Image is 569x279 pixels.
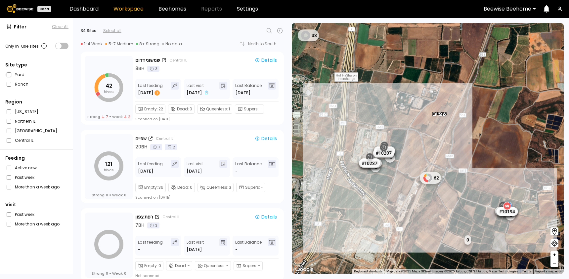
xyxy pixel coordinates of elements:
span: – [553,259,556,267]
div: שמשוני דרום [135,57,160,64]
a: Settings [237,6,258,12]
label: More than a week ago [15,183,60,190]
button: Details [252,213,280,221]
div: 7 BH [135,222,145,229]
div: # 10207 [373,149,394,157]
div: 3 [147,222,159,228]
span: + [552,251,556,259]
span: 0 [124,193,126,197]
div: Last visit [187,238,204,253]
span: 0 [106,193,108,197]
div: שפיים [432,103,447,117]
label: [US_STATE] [15,108,38,115]
button: Details [252,134,280,143]
tspan: hives [104,167,114,173]
div: Last feeding [138,82,163,96]
div: 2 [165,144,177,150]
div: - [138,246,141,253]
label: Northern IL [15,118,35,125]
div: Feeding [5,155,68,162]
div: 8 BH [135,65,145,72]
div: 33 [298,29,319,41]
span: Map data ©2025 Mapa GISrael Imagery ©2025 Airbus, CNES / Airbus, Maxar Technologies [386,269,518,273]
div: 7 [150,144,162,150]
span: Empty : [144,184,158,190]
span: Supers : [242,263,257,269]
div: Only in-use sites [5,42,48,50]
span: Clear All [52,24,68,30]
span: Filter [14,23,26,30]
span: Queenless : [206,106,228,112]
span: [DATE] [187,90,202,96]
button: Details [252,56,280,64]
span: - [258,263,260,269]
span: [DATE] [187,246,202,253]
span: - [261,184,263,190]
img: Google [293,265,315,274]
div: Strong Weak [92,271,126,276]
span: [DATE] [235,90,250,96]
div: Last visit [187,82,210,96]
div: # 10194 [497,207,518,216]
span: 0 [106,271,108,276]
span: Queenless : [206,184,228,190]
label: [GEOGRAPHIC_DATA] [15,127,57,134]
label: Past week [15,174,34,181]
div: Strong Weak [92,193,126,197]
span: 2 [124,114,130,119]
span: - [188,263,190,269]
div: Last Balance [235,238,262,253]
div: Region [5,99,68,105]
span: 0 [124,271,126,276]
label: More than a week ago [15,220,60,227]
span: Supers : [245,184,260,190]
span: Empty : [144,106,158,112]
div: 62 [420,172,441,184]
div: Beta [37,6,51,12]
div: 20 BH [135,143,148,150]
div: Last visit [187,160,204,175]
div: Strong Weak [87,114,130,119]
span: Reports [201,6,222,12]
label: Active now [15,164,37,171]
span: 22 [158,106,163,112]
div: רפת צפון [135,214,153,220]
div: 3 [147,66,159,72]
label: Yard [15,71,24,78]
tspan: 121 [105,160,112,168]
span: 0 [158,263,161,269]
span: Queenless : [204,263,226,269]
div: Central IL [156,136,173,141]
div: No data [162,41,182,47]
div: Visit [5,201,68,208]
div: Last feeding [138,160,163,175]
div: Central IL [162,214,180,219]
div: Not scanned [135,273,159,278]
span: 3 [229,184,231,190]
div: Last feeding [138,238,163,253]
span: - [235,168,238,175]
a: Dashboard [69,6,99,12]
img: Beewise logo [7,4,33,13]
div: שפיים [135,135,147,142]
a: Beehomes [158,6,186,12]
span: Supers : [244,106,259,112]
label: Central IL [15,137,33,144]
span: 0 [190,184,193,190]
div: Select all [103,28,121,34]
div: 5-7 Medium [105,41,133,47]
div: 34 Sites [81,28,96,34]
div: 8+ Strong [136,41,159,47]
span: - [259,106,262,112]
div: # 10237 [359,159,380,168]
label: Ranch [15,81,28,88]
span: 1 [229,106,230,112]
span: Dead : [177,184,189,190]
div: 0 [464,235,471,245]
a: Report a map error [535,269,562,273]
span: - [226,263,229,269]
span: Dead : [177,106,189,112]
span: 7 [102,114,108,119]
span: 36 [158,184,163,190]
tspan: 42 [106,82,112,90]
